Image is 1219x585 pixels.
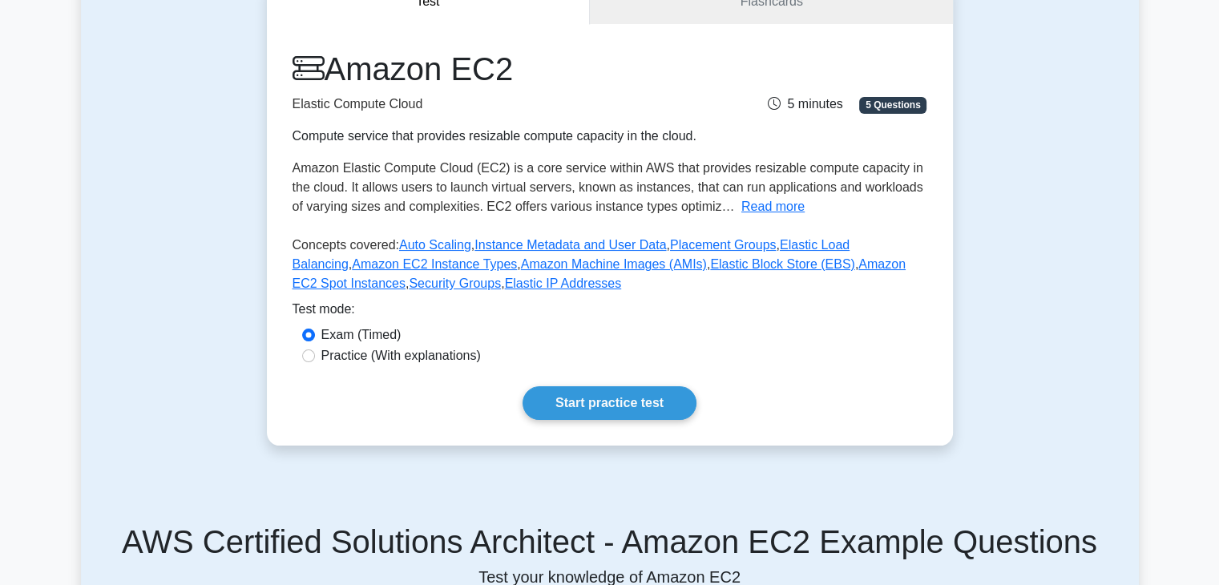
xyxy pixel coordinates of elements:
h1: Amazon EC2 [293,50,709,88]
a: Amazon EC2 Instance Types [352,257,517,271]
a: Auto Scaling [399,238,471,252]
a: Placement Groups [670,238,777,252]
span: 5 minutes [768,97,842,111]
span: 5 Questions [859,97,926,113]
label: Practice (With explanations) [321,346,481,365]
div: Compute service that provides resizable compute capacity in the cloud. [293,127,709,146]
h5: AWS Certified Solutions Architect - Amazon EC2 Example Questions [100,522,1120,561]
div: Test mode: [293,300,927,325]
p: Concepts covered: , , , , , , , , , [293,236,927,300]
p: Elastic Compute Cloud [293,95,709,114]
span: Amazon Elastic Compute Cloud (EC2) is a core service within AWS that provides resizable compute c... [293,161,923,213]
a: Start practice test [523,386,696,420]
a: Instance Metadata and User Data [474,238,666,252]
a: Security Groups [409,276,501,290]
a: Amazon Machine Images (AMIs) [521,257,707,271]
button: Read more [741,197,805,216]
a: Elastic Block Store (EBS) [710,257,855,271]
a: Elastic IP Addresses [505,276,622,290]
label: Exam (Timed) [321,325,402,345]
